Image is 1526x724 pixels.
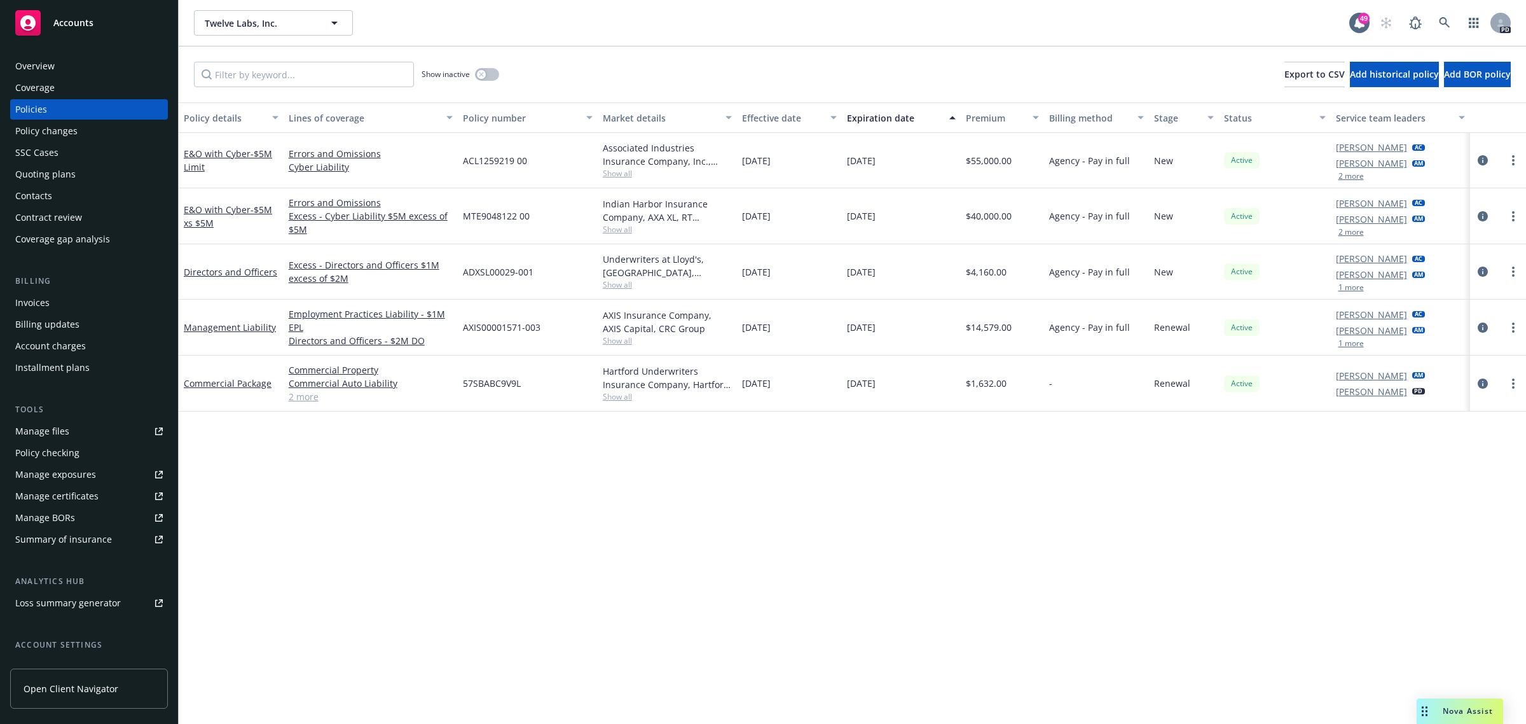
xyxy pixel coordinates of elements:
a: Commercial Package [184,377,272,389]
div: Contacts [15,186,52,206]
div: Account charges [15,336,86,356]
a: Search [1432,10,1457,36]
a: SSC Cases [10,143,168,163]
button: Twelve Labs, Inc. [194,10,353,36]
div: Loss summary generator [15,593,121,613]
a: Manage BORs [10,508,168,528]
a: [PERSON_NAME] [1336,369,1407,382]
span: Agency - Pay in full [1049,265,1130,279]
div: Hartford Underwriters Insurance Company, Hartford Insurance Group [603,365,732,391]
a: Invoices [10,293,168,313]
span: Active [1229,322,1254,333]
span: Renewal [1154,377,1190,390]
button: 2 more [1338,172,1364,180]
span: $14,579.00 [966,321,1012,334]
span: [DATE] [742,321,771,334]
span: AXIS00001571-003 [463,321,540,334]
span: MTE9048122 00 [463,209,530,223]
a: Excess - Directors and Officers $1M excess of $2M [289,258,453,285]
button: Premium [961,102,1045,133]
div: Billing updates [15,314,79,335]
span: 57SBABC9V9L [463,377,521,390]
a: Report a Bug [1403,10,1428,36]
span: Active [1229,378,1254,389]
div: Invoices [15,293,50,313]
div: Policy checking [15,443,79,463]
div: Indian Harbor Insurance Company, AXA XL, RT Specialty Insurance Services, LLC (RSG Specialty, LLC) [603,197,732,224]
div: Service team [15,657,70,677]
button: Stage [1149,102,1219,133]
span: Accounts [53,18,93,28]
a: Management Liability [184,321,276,333]
div: Coverage gap analysis [15,229,110,249]
button: Nova Assist [1417,699,1503,724]
a: Excess - Cyber Liability $5M excess of $5M [289,209,453,236]
span: - [1049,377,1052,390]
span: ACL1259219 00 [463,154,527,167]
a: Loss summary generator [10,593,168,613]
div: Manage exposures [15,464,96,485]
button: Effective date [737,102,842,133]
a: Installment plans [10,358,168,378]
span: Agency - Pay in full [1049,154,1130,167]
button: Status [1219,102,1331,133]
span: Show inactive [422,69,470,80]
a: Account charges [10,336,168,356]
a: [PERSON_NAME] [1336,268,1407,281]
a: [PERSON_NAME] [1336,308,1407,321]
span: Agency - Pay in full [1049,321,1130,334]
a: more [1506,376,1521,391]
span: Agency - Pay in full [1049,209,1130,223]
a: more [1506,209,1521,224]
a: [PERSON_NAME] [1336,324,1407,337]
div: Summary of insurance [15,529,112,550]
span: Twelve Labs, Inc. [205,17,315,30]
a: [PERSON_NAME] [1336,385,1407,398]
span: New [1154,154,1173,167]
div: Policy changes [15,121,78,141]
a: 2 more [289,390,453,403]
span: Show all [603,335,732,346]
div: Premium [966,111,1026,125]
a: Service team [10,657,168,677]
span: Show all [603,391,732,402]
span: - $5M xs $5M [184,204,272,229]
div: Policy number [463,111,579,125]
a: Policy changes [10,121,168,141]
a: Cyber Liability [289,160,453,174]
span: Export to CSV [1284,68,1345,80]
button: 1 more [1338,284,1364,291]
span: [DATE] [847,265,876,279]
a: Switch app [1461,10,1487,36]
div: Effective date [742,111,823,125]
span: [DATE] [742,209,771,223]
a: Contract review [10,207,168,228]
a: Directors and Officers - $2M DO [289,334,453,347]
span: [DATE] [742,265,771,279]
div: Billing [10,275,168,288]
a: Policies [10,99,168,120]
span: ADXSL00029-001 [463,265,533,279]
button: Expiration date [842,102,961,133]
span: $1,632.00 [966,377,1007,390]
span: [DATE] [847,377,876,390]
span: [DATE] [847,154,876,167]
div: AXIS Insurance Company, AXIS Capital, CRC Group [603,309,732,335]
span: Add BOR policy [1444,68,1511,80]
div: Market details [603,111,718,125]
button: Add BOR policy [1444,62,1511,87]
span: [DATE] [847,321,876,334]
button: Policy details [179,102,284,133]
a: Policy checking [10,443,168,463]
div: Quoting plans [15,164,76,184]
span: Nova Assist [1443,706,1493,716]
a: Overview [10,56,168,76]
span: $55,000.00 [966,154,1012,167]
div: Overview [15,56,55,76]
a: Commercial Auto Liability [289,377,453,390]
span: Show all [603,168,732,179]
div: Service team leaders [1336,111,1452,125]
div: Associated Industries Insurance Company, Inc., AmTrust Financial Services, RT Specialty Insurance... [603,141,732,168]
div: Manage certificates [15,486,99,506]
a: Start snowing [1373,10,1399,36]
